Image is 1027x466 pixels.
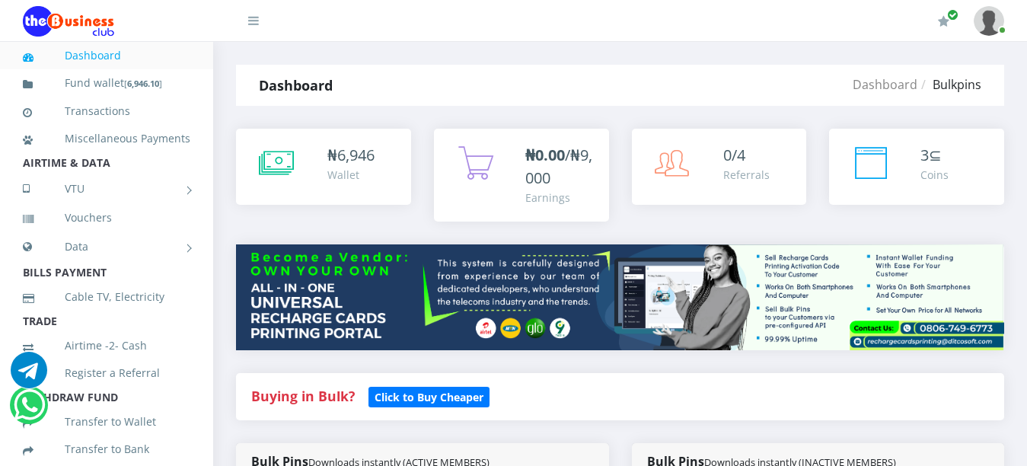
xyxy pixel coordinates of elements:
[23,228,190,266] a: Data
[259,76,333,94] strong: Dashboard
[917,75,981,94] li: Bulkpins
[327,144,375,167] div: ₦
[434,129,609,222] a: ₦0.00/₦9,000 Earnings
[723,167,770,183] div: Referrals
[23,356,190,391] a: Register a Referral
[23,65,190,101] a: Fund wallet[6,946.10]
[14,398,45,423] a: Chat for support
[525,145,565,165] b: ₦0.00
[23,328,190,363] a: Airtime -2- Cash
[23,38,190,73] a: Dashboard
[974,6,1004,36] img: User
[23,279,190,314] a: Cable TV, Electricity
[525,145,592,188] span: /₦9,000
[23,170,190,208] a: VTU
[23,94,190,129] a: Transactions
[368,387,490,405] a: Click to Buy Cheaper
[127,78,159,89] b: 6,946.10
[337,145,375,165] span: 6,946
[632,129,807,205] a: 0/4 Referrals
[947,9,958,21] span: Renew/Upgrade Subscription
[23,200,190,235] a: Vouchers
[723,145,745,165] span: 0/4
[236,244,1004,349] img: multitenant_rcp.png
[375,390,483,404] b: Click to Buy Cheaper
[525,190,594,206] div: Earnings
[23,404,190,439] a: Transfer to Wallet
[327,167,375,183] div: Wallet
[853,76,917,93] a: Dashboard
[251,387,355,405] strong: Buying in Bulk?
[938,15,949,27] i: Renew/Upgrade Subscription
[124,78,162,89] small: [ ]
[920,167,949,183] div: Coins
[920,144,949,167] div: ⊆
[23,121,190,156] a: Miscellaneous Payments
[11,363,47,388] a: Chat for support
[920,145,929,165] span: 3
[23,6,114,37] img: Logo
[236,129,411,205] a: ₦6,946 Wallet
